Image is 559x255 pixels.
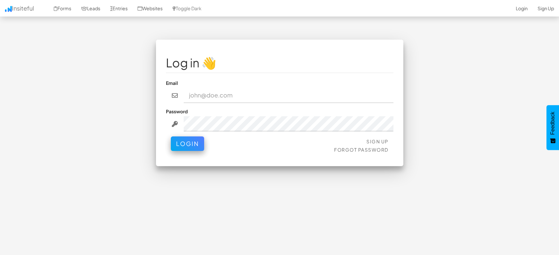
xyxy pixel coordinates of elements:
button: Feedback - Show survey [546,105,559,150]
a: Forgot Password [334,147,388,153]
a: Sign Up [366,138,388,144]
button: Login [171,136,204,151]
span: Feedback [550,112,556,135]
label: Email [166,80,178,86]
label: Password [166,108,188,115]
h1: Log in 👋 [166,56,393,69]
img: icon.png [5,6,12,12]
input: john@doe.com [184,88,393,103]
